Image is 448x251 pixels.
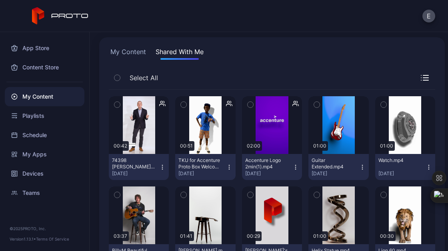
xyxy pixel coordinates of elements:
div: [DATE] [245,170,292,177]
button: Shared With Me [154,47,205,60]
a: Schedule [5,125,84,145]
div: 74398 Stuart Welcome Proto 2025.mp4 [112,157,156,170]
a: Devices [5,164,84,183]
a: My Apps [5,145,84,164]
a: Teams [5,183,84,202]
a: Playlists [5,106,84,125]
button: Guitar Extended.mp4[DATE] [308,154,368,180]
button: E [422,10,435,22]
a: My Content [5,87,84,106]
button: My Content [109,47,148,60]
div: [DATE] [178,170,226,177]
div: TKU for Accenture Proto Box Welcome Vid.mp4 [178,157,222,170]
div: [DATE] [312,170,359,177]
button: Watch.mp4[DATE] [375,154,435,180]
span: Select All [130,73,158,83]
div: Guitar Extended.mp4 [312,157,356,170]
a: Content Store [5,58,84,77]
span: Version 1.13.1 • [10,237,36,241]
div: © 2025 PROTO, Inc. [10,225,80,232]
a: App Store [5,38,84,58]
div: [DATE] [112,170,159,177]
a: Terms Of Service [36,237,69,241]
div: [DATE] [378,170,426,177]
button: 74398 [PERSON_NAME] Welcome Proto 2025.mp4[DATE] [109,154,169,180]
div: Accenture Logo 2min(1).mp4 [245,157,289,170]
div: Watch.mp4 [378,157,422,164]
button: Accenture Logo 2min(1).mp4[DATE] [242,154,302,180]
button: TKU for Accenture Proto Box Welcome Vid.mp4[DATE] [175,154,235,180]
